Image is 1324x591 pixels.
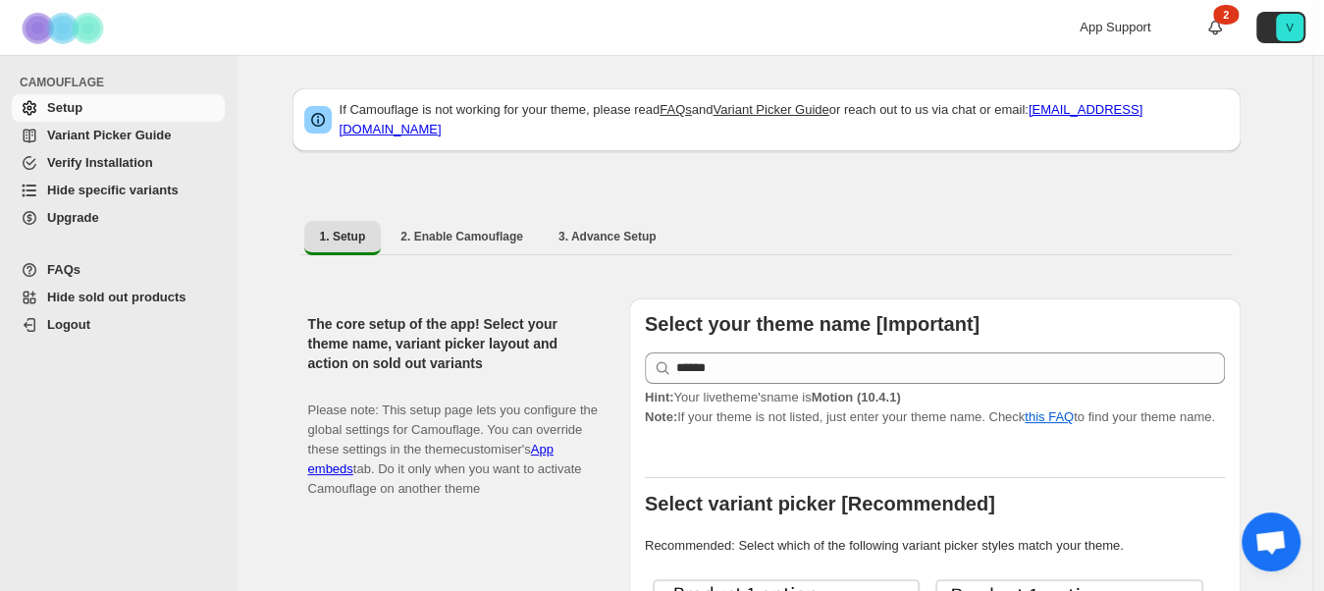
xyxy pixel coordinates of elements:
a: Variant Picker Guide [713,102,828,117]
div: 2 [1213,5,1239,25]
span: App Support [1080,20,1150,34]
p: If your theme is not listed, just enter your theme name. Check to find your theme name. [645,388,1225,427]
span: Hide specific variants [47,183,179,197]
span: Your live theme's name is [645,390,901,404]
img: Camouflage [16,1,114,55]
span: Setup [47,100,82,115]
span: Avatar with initials V [1276,14,1303,41]
p: Recommended: Select which of the following variant picker styles match your theme. [645,536,1225,556]
span: Upgrade [47,210,99,225]
span: 1. Setup [320,229,366,244]
span: 2. Enable Camouflage [400,229,523,244]
a: 2 [1205,18,1225,37]
span: Hide sold out products [47,290,186,304]
strong: Hint: [645,390,674,404]
p: Please note: This setup page lets you configure the global settings for Camouflage. You can overr... [308,381,598,499]
strong: Motion (10.4.1) [811,390,900,404]
div: Chat öffnen [1242,512,1300,571]
a: Setup [12,94,225,122]
span: Logout [47,317,90,332]
a: Hide sold out products [12,284,225,311]
a: Verify Installation [12,149,225,177]
h2: The core setup of the app! Select your theme name, variant picker layout and action on sold out v... [308,314,598,373]
a: Logout [12,311,225,339]
span: 3. Advance Setup [558,229,657,244]
a: Variant Picker Guide [12,122,225,149]
span: Variant Picker Guide [47,128,171,142]
a: this FAQ [1025,409,1074,424]
button: Avatar with initials V [1256,12,1305,43]
a: Hide specific variants [12,177,225,204]
a: FAQs [660,102,692,117]
strong: Note: [645,409,677,424]
b: Select variant picker [Recommended] [645,493,995,514]
a: FAQs [12,256,225,284]
p: If Camouflage is not working for your theme, please read and or reach out to us via chat or email: [340,100,1229,139]
span: CAMOUFLAGE [20,75,226,90]
b: Select your theme name [Important] [645,313,980,335]
a: Upgrade [12,204,225,232]
span: FAQs [47,262,80,277]
text: V [1286,22,1294,33]
span: Verify Installation [47,155,153,170]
